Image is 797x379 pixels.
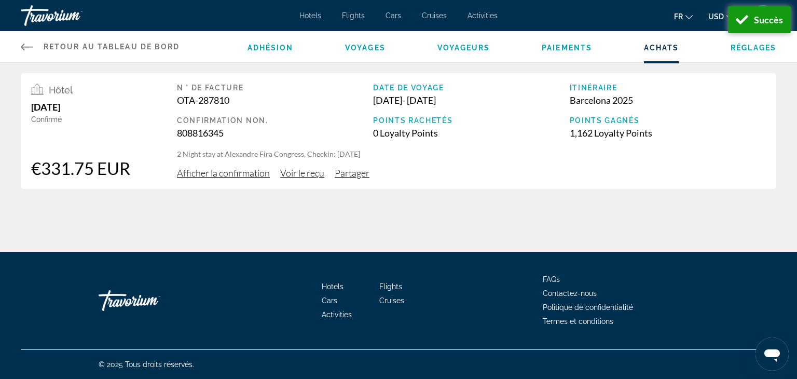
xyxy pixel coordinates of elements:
[373,116,569,125] div: Points rachetés
[749,5,776,26] button: User Menu
[543,275,560,283] a: FAQs
[177,116,373,125] div: Confirmation Non.
[99,285,202,316] a: Go Home
[177,127,373,139] div: 808816345
[21,2,125,29] a: Travorium
[674,9,693,24] button: Change language
[177,84,373,92] div: N ° de facture
[49,85,73,96] span: Hôtel
[248,44,294,52] a: Adhésion
[708,12,724,21] span: USD
[379,296,404,305] a: Cruises
[21,31,180,62] a: Retour au tableau de bord
[373,94,569,106] div: [DATE] - [DATE]
[31,101,130,113] div: [DATE]
[177,149,766,159] p: 2 Night stay at Alexandre Fira Congress, Checkin: [DATE]
[754,14,783,25] div: Succès
[31,115,130,124] div: Confirmé
[570,94,766,106] div: Barcelona 2025
[280,167,324,179] span: Voir le reçu
[322,282,343,291] a: Hotels
[644,44,679,52] a: Achats
[379,282,402,291] a: Flights
[570,84,766,92] div: Itinéraire
[570,116,766,125] div: Points gagnés
[543,317,613,326] a: Termes et conditions
[322,296,337,305] a: Cars
[674,12,683,21] span: fr
[543,303,633,312] a: Politique de confidentialité
[755,337,789,371] iframe: Bouton de lancement de la fenêtre de messagerie
[31,158,130,179] div: €331.75 EUR
[177,167,270,179] span: Afficher la confirmation
[177,94,373,106] div: OTA-287810
[342,11,365,20] a: Flights
[731,44,776,52] a: Réglages
[322,310,352,319] a: Activities
[542,44,592,52] a: Paiements
[468,11,498,20] a: Activities
[299,11,321,20] a: Hotels
[44,43,180,51] span: Retour au tableau de bord
[373,127,569,139] div: 0 Loyalty Points
[345,44,386,52] a: Voyages
[570,127,766,139] div: 1,162 Loyalty Points
[386,11,401,20] a: Cars
[437,44,490,52] a: Voyageurs
[99,360,194,369] span: © 2025 Tous droits réservés.
[708,9,734,24] button: Change currency
[373,84,569,92] div: Date de voyage
[543,289,597,297] a: Contactez-nous
[422,11,447,20] a: Cruises
[335,167,369,179] span: Partager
